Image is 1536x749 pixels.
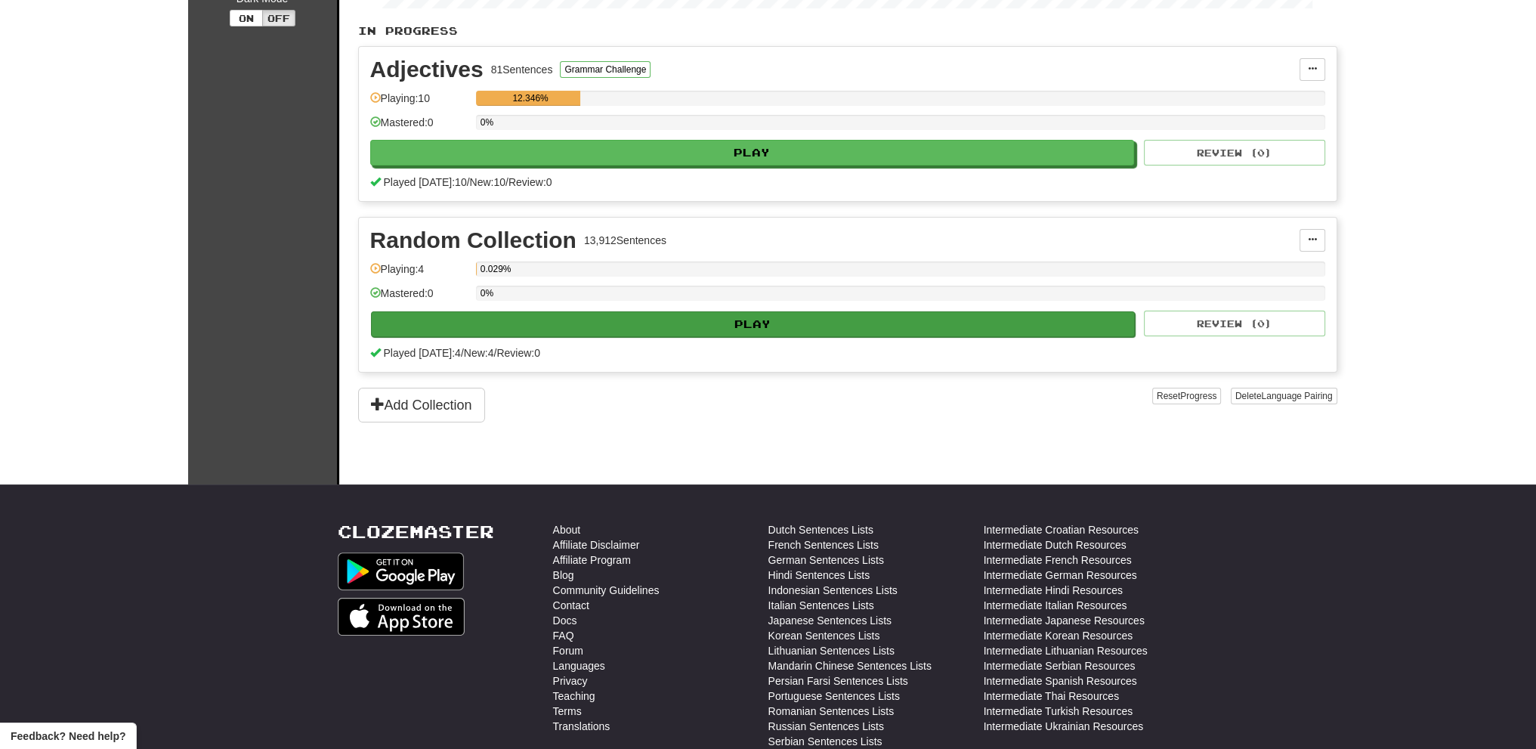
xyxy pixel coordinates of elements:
a: Serbian Sentences Lists [768,734,882,749]
div: Random Collection [370,229,576,252]
a: Intermediate Serbian Resources [984,658,1136,673]
a: Persian Farsi Sentences Lists [768,673,908,689]
button: ResetProgress [1152,388,1221,404]
p: In Progress [358,23,1337,39]
button: Add Collection [358,388,485,422]
span: Review: 0 [496,347,540,359]
a: Languages [553,658,605,673]
a: Docs [553,613,577,628]
a: Intermediate Spanish Resources [984,673,1137,689]
a: Teaching [553,689,595,704]
span: / [467,176,470,188]
a: Portuguese Sentences Lists [768,689,900,704]
span: New: 4 [464,347,494,359]
a: Romanian Sentences Lists [768,704,895,719]
a: Community Guidelines [553,583,660,598]
a: Intermediate Japanese Resources [984,613,1145,628]
a: Intermediate Dutch Resources [984,537,1127,552]
a: Intermediate Croatian Resources [984,522,1139,537]
button: DeleteLanguage Pairing [1231,388,1337,404]
span: / [505,176,508,188]
a: Intermediate Italian Resources [984,598,1127,613]
a: Lithuanian Sentences Lists [768,643,895,658]
a: Intermediate French Resources [984,552,1132,568]
div: Playing: 4 [370,262,468,286]
span: Progress [1180,391,1216,401]
a: Korean Sentences Lists [768,628,880,643]
a: Dutch Sentences Lists [768,522,873,537]
a: Intermediate Thai Resources [984,689,1120,704]
a: Intermediate German Resources [984,568,1137,583]
a: Intermediate Korean Resources [984,628,1133,643]
a: Translations [553,719,610,734]
a: Clozemaster [338,522,494,541]
a: Japanese Sentences Lists [768,613,892,628]
a: French Sentences Lists [768,537,879,552]
a: Terms [553,704,582,719]
a: Privacy [553,673,588,689]
button: Play [371,311,1136,337]
a: German Sentences Lists [768,552,884,568]
a: About [553,522,581,537]
span: / [493,347,496,359]
button: Off [262,10,295,26]
span: Open feedback widget [11,729,125,744]
div: Adjectives [370,58,484,81]
a: Intermediate Lithuanian Resources [984,643,1148,658]
a: Hindi Sentences Lists [768,568,870,583]
a: Affiliate Program [553,552,631,568]
a: Intermediate Ukrainian Resources [984,719,1144,734]
span: New: 10 [470,176,505,188]
span: / [461,347,464,359]
button: Review (0) [1144,140,1325,166]
a: Blog [553,568,574,583]
a: Indonesian Sentences Lists [768,583,898,598]
a: Contact [553,598,589,613]
img: Get it on Google Play [338,552,465,590]
a: Intermediate Hindi Resources [984,583,1123,598]
button: On [230,10,263,26]
span: Played [DATE]: 4 [383,347,460,359]
img: Get it on App Store [338,598,465,636]
button: Grammar Challenge [560,61,651,78]
div: Mastered: 0 [370,115,468,140]
a: Italian Sentences Lists [768,598,874,613]
span: Review: 0 [508,176,552,188]
a: FAQ [553,628,574,643]
a: Russian Sentences Lists [768,719,884,734]
div: 12.346% [481,91,581,106]
button: Play [370,140,1135,166]
div: 13,912 Sentences [584,233,666,248]
button: Review (0) [1144,311,1325,336]
span: Played [DATE]: 10 [383,176,466,188]
div: Playing: 10 [370,91,468,116]
span: Language Pairing [1261,391,1332,401]
a: Forum [553,643,583,658]
div: Mastered: 0 [370,286,468,311]
a: Intermediate Turkish Resources [984,704,1133,719]
a: Affiliate Disclaimer [553,537,640,552]
div: 81 Sentences [491,62,553,77]
a: Mandarin Chinese Sentences Lists [768,658,932,673]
